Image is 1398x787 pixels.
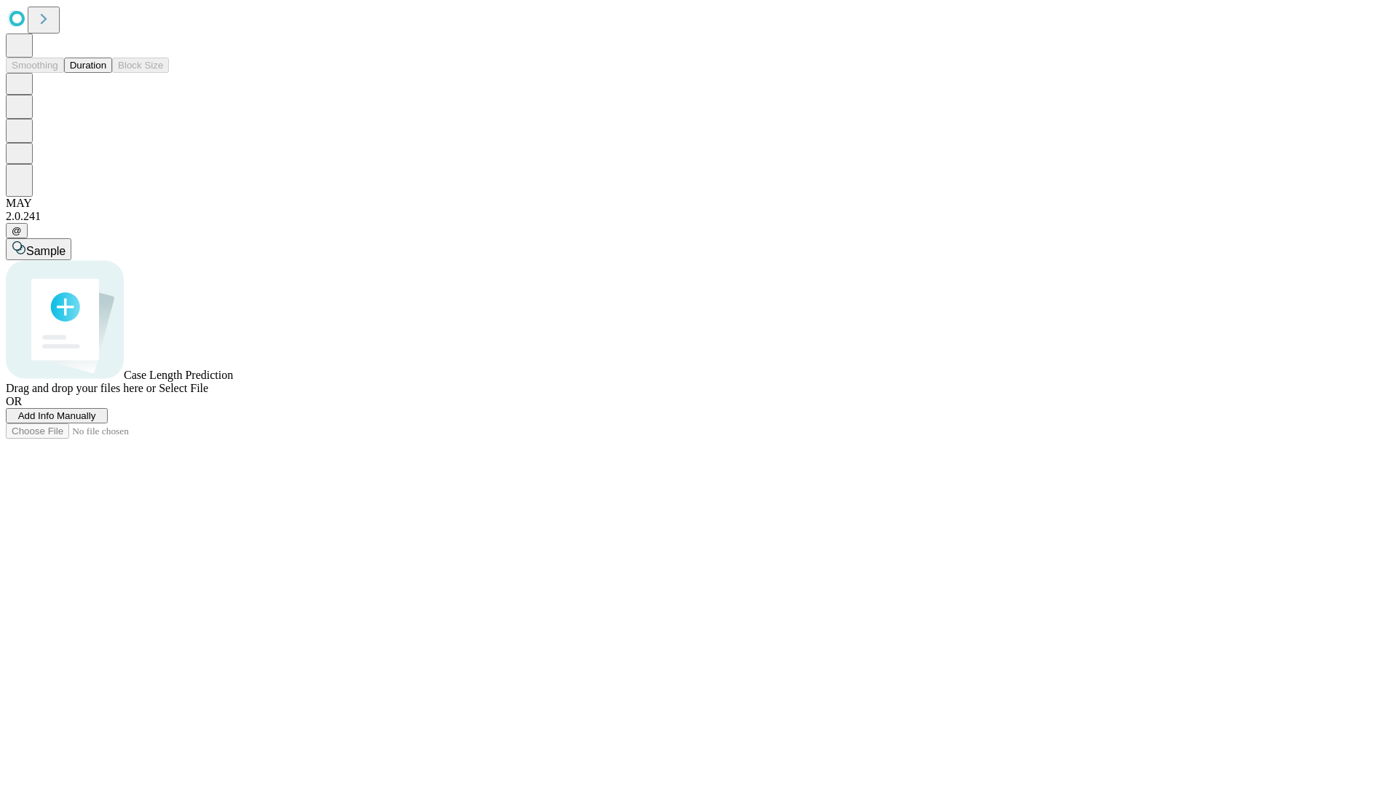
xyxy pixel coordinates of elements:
[6,408,108,423] button: Add Info Manually
[6,238,71,260] button: Sample
[64,58,112,73] button: Duration
[26,245,66,257] span: Sample
[6,197,1392,210] div: MAY
[6,223,28,238] button: @
[6,382,156,394] span: Drag and drop your files here or
[159,382,208,394] span: Select File
[18,410,96,421] span: Add Info Manually
[6,210,1392,223] div: 2.0.241
[124,369,233,381] span: Case Length Prediction
[12,225,22,236] span: @
[112,58,169,73] button: Block Size
[6,395,22,407] span: OR
[6,58,64,73] button: Smoothing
